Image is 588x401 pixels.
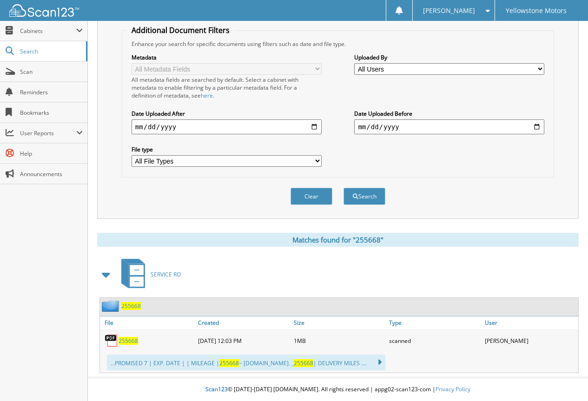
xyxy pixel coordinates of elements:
[105,334,119,348] img: PDF.png
[132,145,322,153] label: File type
[205,385,228,393] span: Scan123
[121,302,141,310] a: 255668
[291,188,332,205] button: Clear
[132,110,322,118] label: Date Uploaded After
[196,316,291,329] a: Created
[354,110,544,118] label: Date Uploaded Before
[542,356,588,401] iframe: Chat Widget
[132,76,322,99] div: All metadata fields are searched by default. Select a cabinet with metadata to enable filtering b...
[354,53,544,61] label: Uploaded By
[201,92,213,99] a: here
[423,8,475,13] span: [PERSON_NAME]
[354,119,544,134] input: end
[20,88,83,96] span: Reminders
[344,188,385,205] button: Search
[100,316,196,329] a: File
[219,359,239,367] span: 255668
[9,4,79,17] img: scan123-logo-white.svg
[506,8,567,13] span: Yellowstone Motors
[20,68,83,76] span: Scan
[436,385,470,393] a: Privacy Policy
[294,359,313,367] span: 255668
[387,316,482,329] a: Type
[132,53,322,61] label: Metadata
[291,331,387,350] div: 1MB
[88,378,588,401] div: © [DATE]-[DATE] [DOMAIN_NAME]. All rights reserved | appg02-scan123-com |
[196,331,291,350] div: [DATE] 12:03 PM
[132,119,322,134] input: start
[127,25,234,35] legend: Additional Document Filters
[20,47,81,55] span: Search
[116,256,181,293] a: SERVICE RO
[20,27,76,35] span: Cabinets
[107,355,385,370] div: ...PROMISED 7 | EXP. DATE | | MILEAGE | ~ [DOMAIN_NAME]. _ | DELIVERY MILES ....
[482,316,578,329] a: User
[20,170,83,178] span: Announcements
[482,331,578,350] div: [PERSON_NAME]
[97,233,579,247] div: Matches found for "255668"
[151,270,181,278] span: SERVICE RO
[291,316,387,329] a: Size
[119,337,138,345] a: 255668
[387,331,482,350] div: scanned
[20,150,83,158] span: Help
[20,109,83,117] span: Bookmarks
[102,300,121,312] img: folder2.png
[20,129,76,137] span: User Reports
[127,40,549,48] div: Enhance your search for specific documents using filters such as date and file type.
